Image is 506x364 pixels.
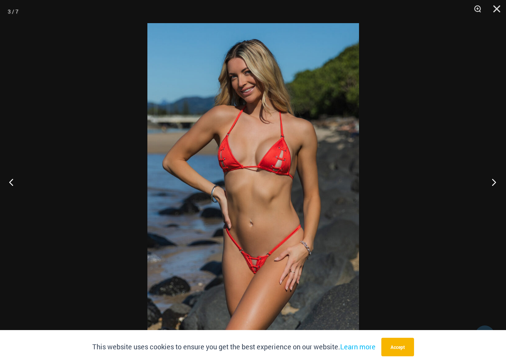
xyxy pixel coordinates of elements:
button: Next [477,163,506,201]
button: Accept [381,338,414,356]
div: 3 / 7 [8,6,18,17]
p: This website uses cookies to ensure you get the best experience on our website. [92,341,376,353]
img: Link Tangello 3070 Tri Top 4580 Micro 03 [147,23,359,341]
a: Learn more [340,342,376,351]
